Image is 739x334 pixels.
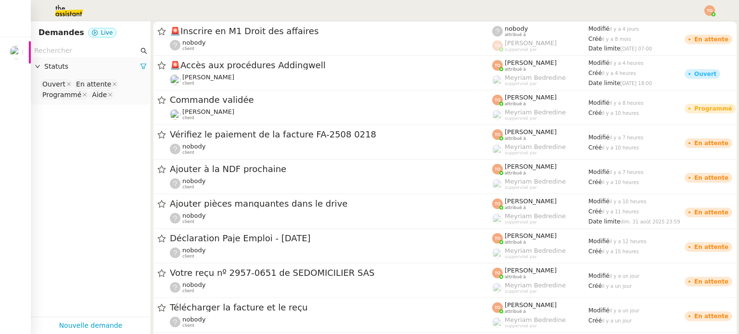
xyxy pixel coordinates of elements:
span: suppervisé par [505,289,537,294]
app-user-label: attribué à [492,25,588,37]
span: attribué à [505,240,526,245]
a: Nouvelle demande [59,320,123,331]
img: users%2FaellJyylmXSg4jqeVbanehhyYJm1%2Favatar%2Fprofile-pic%20(4).png [492,283,503,293]
span: client [182,115,194,121]
app-user-detailed-label: client [170,281,492,294]
span: Télécharger la facture et le reçu [170,303,492,312]
span: il y a 10 heures [602,111,639,116]
span: attribué à [505,205,526,210]
span: il y a 7 heures [610,170,644,175]
app-user-detailed-label: client [170,316,492,328]
img: svg [492,302,503,313]
app-user-label: suppervisé par [492,247,588,260]
app-user-detailed-label: client [170,212,492,224]
input: Rechercher [34,45,139,56]
span: attribué à [505,101,526,107]
span: nobody [182,316,205,323]
img: users%2FaellJyylmXSg4jqeVbanehhyYJm1%2Favatar%2Fprofile-pic%20(4).png [492,248,503,259]
span: nobody [182,143,205,150]
img: svg [492,129,503,140]
span: il y a 8 mois [602,37,631,42]
app-user-label: attribué à [492,232,588,245]
span: client [182,185,194,190]
div: Programmé [694,106,732,111]
app-user-label: suppervisé par [492,74,588,87]
img: svg [492,60,503,71]
span: suppervisé par [505,81,537,87]
span: Déclaration Paje Emploi - [DATE] [170,234,492,243]
span: attribué à [505,171,526,176]
div: En attente [694,313,728,319]
span: Créé [588,36,602,42]
img: svg [704,5,715,16]
app-user-label: attribué à [492,59,588,72]
span: Modifié [588,307,610,314]
span: il y a un jour [610,308,639,313]
img: users%2FrssbVgR8pSYriYNmUDKzQX9syo02%2Favatar%2Fb215b948-7ecd-4adc-935c-e0e4aeaee93e [170,109,180,120]
span: client [182,46,194,51]
span: [PERSON_NAME] [505,128,557,136]
div: Ouvert [42,80,65,88]
span: Vérifiez le paiement de la facture FA-2508 0218 [170,130,492,139]
span: Modifié [588,238,610,245]
img: svg [492,40,503,51]
span: dim. 31 août 2025 23:59 [620,219,680,224]
span: Modifié [588,60,610,66]
span: il y a 15 heures [602,249,639,254]
span: Meyriam Bedredine [505,143,566,150]
app-user-label: suppervisé par [492,143,588,156]
div: En attente [694,279,728,285]
span: il y a 8 heures [610,100,644,106]
span: Meyriam Bedredine [505,282,566,289]
span: client [182,254,194,259]
span: [PERSON_NAME] [505,163,557,170]
span: il y a 10 heures [602,180,639,185]
span: nobody [182,281,205,288]
span: Meyriam Bedredine [505,109,566,116]
app-user-detailed-label: client [170,39,492,51]
img: svg [492,164,503,174]
div: En attente [694,244,728,250]
span: Modifié [588,25,610,32]
span: nobody [182,39,205,46]
span: client [182,81,194,86]
img: svg [492,268,503,278]
span: il y a 4 heures [610,61,644,66]
span: Date limite [588,45,620,52]
span: [PERSON_NAME] [505,232,557,239]
app-user-label: suppervisé par [492,316,588,329]
span: Créé [588,110,602,116]
span: Meyriam Bedredine [505,247,566,254]
app-user-label: attribué à [492,267,588,279]
span: Modifié [588,169,610,175]
nz-select-item: Programmé [40,90,89,99]
span: [DATE] 07:00 [620,46,652,51]
div: En attente [76,80,111,88]
span: 🚨 [170,26,180,36]
app-user-detailed-label: client [170,247,492,259]
app-user-detailed-label: client [170,143,492,155]
span: Date limite [588,218,620,225]
span: Créé [588,70,602,76]
div: Ouvert [694,71,716,77]
span: client [182,288,194,294]
span: [DATE] 18:00 [620,81,652,86]
span: Créé [588,317,602,324]
app-user-label: suppervisé par [492,212,588,225]
span: nobody [182,177,205,185]
span: [PERSON_NAME] [505,39,557,47]
span: il y a 11 heures [602,209,639,214]
span: Créé [588,208,602,215]
span: Créé [588,248,602,255]
span: Date limite [588,80,620,87]
span: Inscrire en M1 Droit des affaires [170,27,492,36]
nz-select-item: Aide [89,90,114,99]
span: nobody [505,25,528,32]
div: En attente [694,210,728,215]
span: Accès aux procédures Addingwell [170,61,492,70]
nz-select-item: En attente [74,79,118,89]
span: Statuts [44,61,140,72]
span: Modifié [588,134,610,141]
app-user-label: attribué à [492,198,588,210]
span: client [182,150,194,155]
